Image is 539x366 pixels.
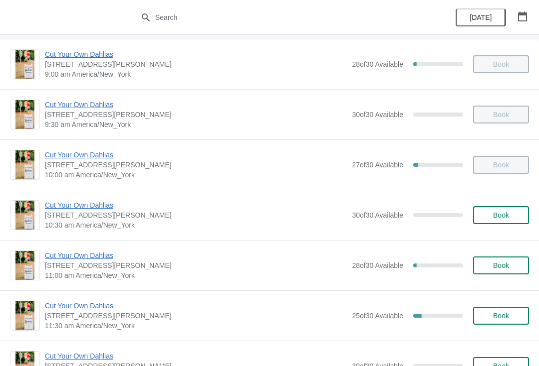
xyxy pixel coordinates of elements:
span: [STREET_ADDRESS][PERSON_NAME] [45,110,347,120]
span: Cut Your Own Dahlias [45,250,347,260]
span: 28 of 30 Available [352,60,403,68]
span: [STREET_ADDRESS][PERSON_NAME] [45,260,347,270]
span: [STREET_ADDRESS][PERSON_NAME] [45,59,347,69]
span: Book [493,261,509,269]
span: [STREET_ADDRESS][PERSON_NAME] [45,160,347,170]
button: Book [473,256,529,274]
span: 27 of 30 Available [352,161,403,169]
span: Cut Your Own Dahlias [45,200,347,210]
img: Cut Your Own Dahlias | 4 Jacobs Lane, Norwell, MA, USA | 11:30 am America/New_York [15,301,35,330]
span: 25 of 30 Available [352,312,403,320]
img: Cut Your Own Dahlias | 4 Jacobs Lane, Norwell, MA, USA | 9:00 am America/New_York [15,50,35,79]
span: Book [493,211,509,219]
button: [DATE] [456,8,506,26]
span: Cut Your Own Dahlias [45,49,347,59]
span: 10:30 am America/New_York [45,220,347,230]
span: [DATE] [470,13,492,21]
img: Cut Your Own Dahlias | 4 Jacobs Lane, Norwell, MA, USA | 9:30 am America/New_York [15,100,35,129]
span: 9:00 am America/New_York [45,69,347,79]
span: 30 of 30 Available [352,111,403,119]
button: Book [473,206,529,224]
span: Cut Your Own Dahlias [45,100,347,110]
span: 11:30 am America/New_York [45,321,347,331]
span: [STREET_ADDRESS][PERSON_NAME] [45,311,347,321]
span: Cut Your Own Dahlias [45,150,347,160]
button: Book [473,307,529,325]
span: 9:30 am America/New_York [45,120,347,129]
span: Book [493,312,509,320]
input: Search [155,8,404,26]
span: [STREET_ADDRESS][PERSON_NAME] [45,210,347,220]
span: 10:00 am America/New_York [45,170,347,180]
span: Cut Your Own Dahlias [45,301,347,311]
span: 28 of 30 Available [352,261,403,269]
span: 30 of 30 Available [352,211,403,219]
img: Cut Your Own Dahlias | 4 Jacobs Lane, Norwell, MA, USA | 10:30 am America/New_York [15,201,35,230]
img: Cut Your Own Dahlias | 4 Jacobs Lane, Norwell, MA, USA | 10:00 am America/New_York [15,150,35,179]
span: Cut Your Own Dahlias [45,351,347,361]
img: Cut Your Own Dahlias | 4 Jacobs Lane, Norwell, MA, USA | 11:00 am America/New_York [15,251,35,280]
span: 11:00 am America/New_York [45,270,347,280]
